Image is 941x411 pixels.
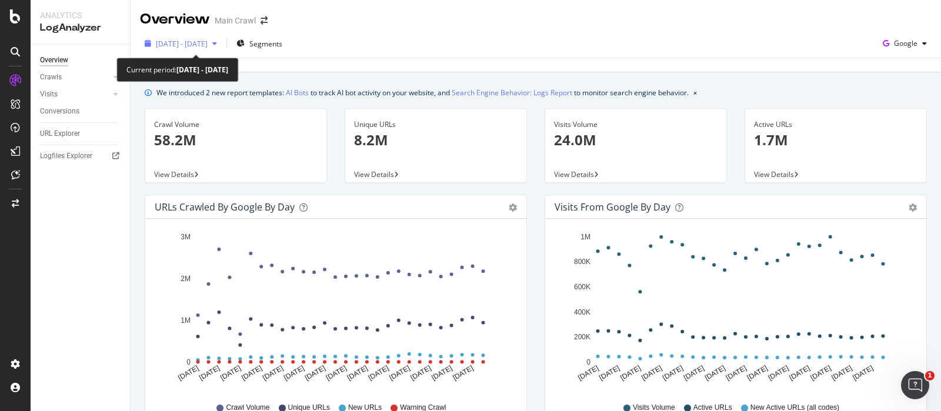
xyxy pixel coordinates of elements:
[409,364,433,382] text: [DATE]
[219,364,242,382] text: [DATE]
[140,9,210,29] div: Overview
[354,169,394,179] span: View Details
[754,130,917,150] p: 1.7M
[725,364,748,382] text: [DATE]
[325,364,348,382] text: [DATE]
[586,358,590,366] text: 0
[40,21,121,35] div: LogAnalyzer
[682,364,706,382] text: [DATE]
[598,364,621,382] text: [DATE]
[40,54,68,66] div: Overview
[40,128,80,140] div: URL Explorer
[619,364,642,382] text: [DATE]
[176,364,200,382] text: [DATE]
[156,39,208,49] span: [DATE] - [DATE]
[232,34,287,53] button: Segments
[430,364,453,382] text: [DATE]
[909,203,917,212] div: gear
[154,169,194,179] span: View Details
[181,316,191,325] text: 1M
[754,119,917,130] div: Active URLs
[580,233,590,241] text: 1M
[703,364,727,382] text: [DATE]
[554,119,718,130] div: Visits Volume
[186,358,191,366] text: 0
[154,130,318,150] p: 58.2M
[388,364,412,382] text: [DATE]
[181,233,191,241] text: 3M
[346,364,369,382] text: [DATE]
[155,228,512,392] svg: A chart.
[746,364,769,382] text: [DATE]
[901,371,929,399] iframe: Intercom live chat
[754,169,794,179] span: View Details
[40,105,79,118] div: Conversions
[574,308,590,316] text: 400K
[661,364,685,382] text: [DATE]
[40,150,92,162] div: Logfiles Explorer
[40,128,122,140] a: URL Explorer
[181,275,191,283] text: 2M
[40,150,122,162] a: Logfiles Explorer
[509,203,517,212] div: gear
[925,371,935,380] span: 1
[40,9,121,21] div: Analytics
[126,63,228,76] div: Current period:
[40,105,122,118] a: Conversions
[574,258,590,266] text: 800K
[354,119,518,130] div: Unique URLs
[851,364,875,382] text: [DATE]
[261,364,285,382] text: [DATE]
[555,228,912,392] svg: A chart.
[809,364,833,382] text: [DATE]
[878,34,932,53] button: Google
[303,364,327,382] text: [DATE]
[574,283,590,291] text: 600K
[249,39,282,49] span: Segments
[451,364,475,382] text: [DATE]
[286,86,309,99] a: AI Bots
[452,86,572,99] a: Search Engine Behavior: Logs Report
[40,88,110,101] a: Visits
[145,86,927,99] div: info banner
[767,364,790,382] text: [DATE]
[830,364,853,382] text: [DATE]
[788,364,812,382] text: [DATE]
[198,364,221,382] text: [DATE]
[354,130,518,150] p: 8.2M
[40,71,62,83] div: Crawls
[176,65,228,75] b: [DATE] - [DATE]
[640,364,663,382] text: [DATE]
[215,15,256,26] div: Main Crawl
[576,364,600,382] text: [DATE]
[156,86,689,99] div: We introduced 2 new report templates: to track AI bot activity on your website, and to monitor se...
[40,71,110,83] a: Crawls
[574,333,590,341] text: 200K
[555,201,670,213] div: Visits from Google by day
[690,84,700,101] button: close banner
[240,364,263,382] text: [DATE]
[554,169,594,179] span: View Details
[554,130,718,150] p: 24.0M
[367,364,391,382] text: [DATE]
[261,16,268,25] div: arrow-right-arrow-left
[894,38,917,48] span: Google
[154,119,318,130] div: Crawl Volume
[40,88,58,101] div: Visits
[40,54,122,66] a: Overview
[140,34,222,53] button: [DATE] - [DATE]
[282,364,306,382] text: [DATE]
[155,201,295,213] div: URLs Crawled by Google by day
